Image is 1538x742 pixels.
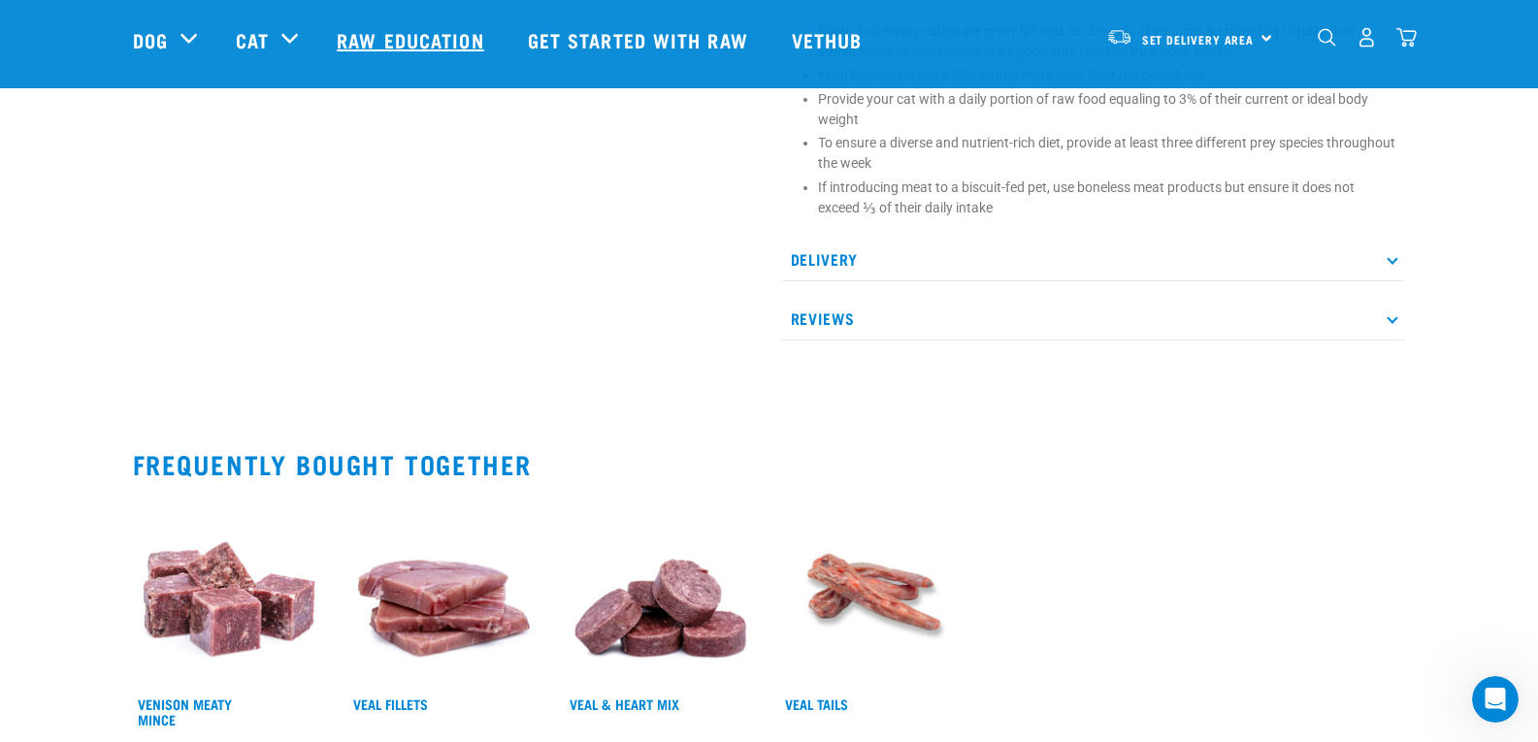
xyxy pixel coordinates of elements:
[1106,28,1132,46] img: van-moving.png
[570,700,679,707] a: Veal & Heart Mix
[780,495,973,688] img: Veal Tails
[781,238,1406,281] p: Delivery
[1318,28,1336,47] img: home-icon-1@2x.png
[1357,27,1377,48] img: user.png
[772,1,887,79] a: Vethub
[133,449,1406,479] h2: Frequently bought together
[353,700,428,707] a: Veal Fillets
[785,700,848,707] a: Veal Tails
[133,25,168,54] a: Dog
[818,133,1396,174] p: To ensure a diverse and nutrient-rich diet, provide at least three different prey species through...
[236,25,269,54] a: Cat
[781,297,1406,340] p: Reviews
[1142,36,1255,43] span: Set Delivery Area
[508,1,772,79] a: Get started with Raw
[818,89,1396,130] p: Provide your cat with a daily portion of raw food equaling to 3% of their current or ideal body w...
[565,495,758,688] img: 1152 Veal Heart Medallions 01
[133,495,326,688] img: 1117 Venison Meat Mince 01
[317,1,507,79] a: Raw Education
[818,177,1396,218] p: If introducing meat to a biscuit-fed pet, use boneless meat products but ensure it does not excee...
[138,700,232,723] a: Venison Meaty Mince
[348,495,541,688] img: Stack Of Raw Veal Fillets
[1396,27,1417,48] img: home-icon@2x.png
[1472,676,1519,723] iframe: Intercom live chat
